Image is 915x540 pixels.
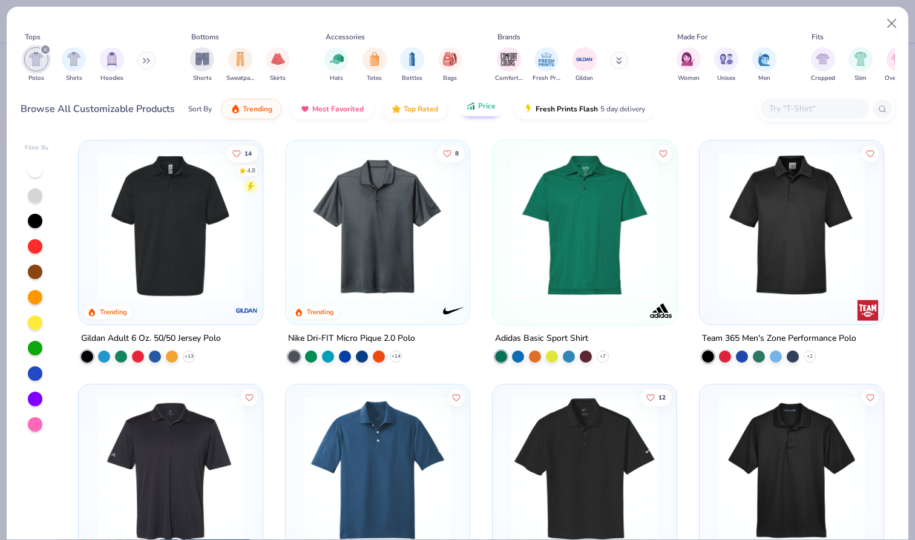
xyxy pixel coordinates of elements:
[714,47,738,83] button: filter button
[457,96,505,116] button: Price
[362,47,387,83] button: filter button
[533,47,560,83] div: filter for Fresh Prints
[25,31,41,42] div: Tops
[195,52,209,66] img: Shorts Image
[514,99,654,119] button: Fresh Prints Flash5 day delivery
[714,47,738,83] div: filter for Unisex
[572,47,597,83] button: filter button
[324,47,349,83] button: filter button
[382,99,447,119] button: Top Rated
[811,47,835,83] button: filter button
[231,104,240,114] img: trending.gif
[497,31,520,42] div: Brands
[677,47,701,83] button: filter button
[405,52,419,66] img: Bottles Image
[600,102,645,116] span: 5 day delivery
[811,47,835,83] div: filter for Cropped
[752,47,776,83] button: filter button
[100,47,124,83] div: filter for Hoodies
[404,104,438,114] span: Top Rated
[523,104,533,114] img: flash.gif
[854,52,867,66] img: Slim Image
[234,52,247,66] img: Sweatpants Image
[758,74,770,83] span: Men
[100,74,123,83] span: Hoodies
[300,104,310,114] img: most_fav.gif
[271,52,285,66] img: Skirts Image
[362,47,387,83] div: filter for Totes
[29,52,43,66] img: Polos Image
[881,12,904,35] button: Close
[28,74,44,83] span: Polos
[226,74,254,83] span: Sweatpants
[21,102,175,116] div: Browse All Customizable Products
[848,47,873,83] button: filter button
[24,47,48,83] div: filter for Polos
[885,47,912,83] button: filter button
[367,74,382,83] span: Totes
[66,74,82,83] span: Shirts
[891,52,905,66] img: Oversized Image
[291,99,373,119] button: Most Favorited
[188,104,212,114] div: Sort By
[243,104,272,114] span: Trending
[443,52,456,66] img: Bags Image
[500,50,518,68] img: Comfort Colors Image
[758,52,771,66] img: Men Image
[677,31,707,42] div: Made For
[400,47,424,83] div: filter for Bottles
[885,74,912,83] span: Oversized
[190,47,214,83] button: filter button
[226,47,254,83] button: filter button
[681,52,695,66] img: Women Image
[62,47,86,83] div: filter for Shirts
[495,47,523,83] button: filter button
[190,47,214,83] div: filter for Shorts
[816,52,830,66] img: Cropped Image
[854,74,867,83] span: Slim
[677,47,701,83] div: filter for Women
[438,47,462,83] div: filter for Bags
[536,104,598,114] span: Fresh Prints Flash
[533,74,560,83] span: Fresh Prints
[537,50,556,68] img: Fresh Prints Image
[572,47,597,83] div: filter for Gildan
[720,52,733,66] img: Unisex Image
[478,101,496,111] span: Price
[400,47,424,83] button: filter button
[330,74,343,83] span: Hats
[266,47,290,83] div: filter for Skirts
[270,74,286,83] span: Skirts
[330,52,344,66] img: Hats Image
[812,31,824,42] div: Fits
[848,47,873,83] div: filter for Slim
[443,74,457,83] span: Bags
[25,143,49,153] div: Filter By
[438,47,462,83] button: filter button
[811,74,835,83] span: Cropped
[495,47,523,83] div: filter for Comfort Colors
[368,52,381,66] img: Totes Image
[885,47,912,83] div: filter for Oversized
[576,50,594,68] img: Gildan Image
[67,52,81,66] img: Shirts Image
[768,102,861,116] input: Try "T-Shirt"
[576,74,593,83] span: Gildan
[100,47,124,83] button: filter button
[221,99,281,119] button: Trending
[191,31,219,42] div: Bottoms
[392,104,401,114] img: TopRated.gif
[105,52,119,66] img: Hoodies Image
[533,47,560,83] button: filter button
[402,74,422,83] span: Bottles
[752,47,776,83] div: filter for Men
[193,74,212,83] span: Shorts
[312,104,364,114] span: Most Favorited
[678,74,700,83] span: Women
[266,47,290,83] button: filter button
[324,47,349,83] div: filter for Hats
[24,47,48,83] button: filter button
[62,47,86,83] button: filter button
[326,31,365,42] div: Accessories
[717,74,735,83] span: Unisex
